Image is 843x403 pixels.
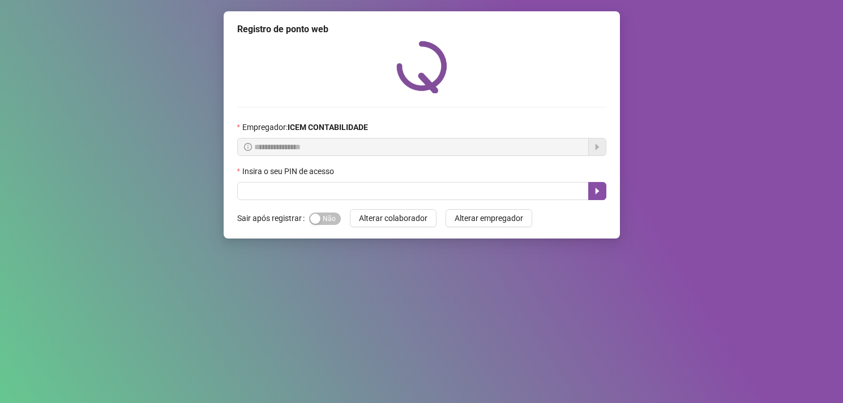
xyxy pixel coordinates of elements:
span: Alterar colaborador [359,212,427,224]
img: QRPoint [396,41,447,93]
button: Alterar empregador [446,209,532,227]
div: Registro de ponto web [237,23,606,36]
strong: ICEM CONTABILIDADE [288,123,368,132]
label: Sair após registrar [237,209,309,227]
button: Alterar colaborador [350,209,437,227]
span: Alterar empregador [455,212,523,224]
label: Insira o seu PIN de acesso [237,165,341,177]
span: caret-right [593,187,602,196]
span: Empregador : [242,121,368,133]
span: info-circle [244,143,252,151]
